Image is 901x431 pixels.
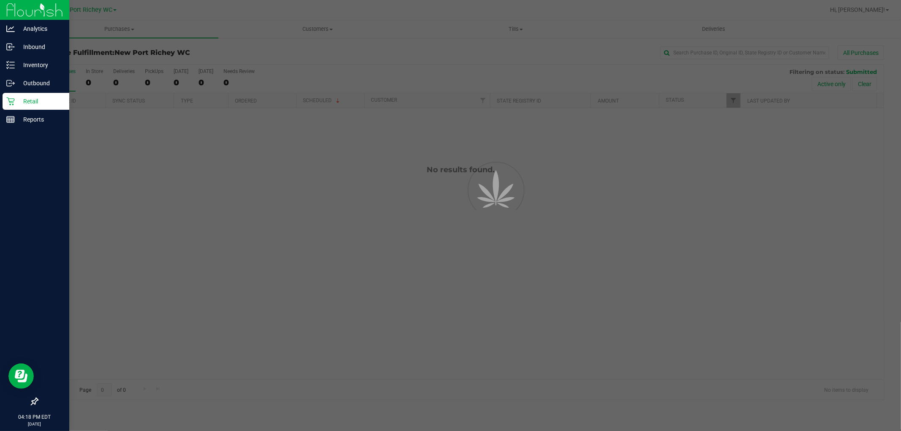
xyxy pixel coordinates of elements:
p: [DATE] [4,421,65,427]
p: Outbound [15,78,65,88]
iframe: Resource center [8,363,34,389]
inline-svg: Outbound [6,79,15,87]
p: Analytics [15,24,65,34]
inline-svg: Inventory [6,61,15,69]
p: Inbound [15,42,65,52]
p: Inventory [15,60,65,70]
p: 04:18 PM EDT [4,413,65,421]
inline-svg: Analytics [6,24,15,33]
inline-svg: Inbound [6,43,15,51]
p: Retail [15,96,65,106]
inline-svg: Reports [6,115,15,124]
p: Reports [15,114,65,125]
inline-svg: Retail [6,97,15,106]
